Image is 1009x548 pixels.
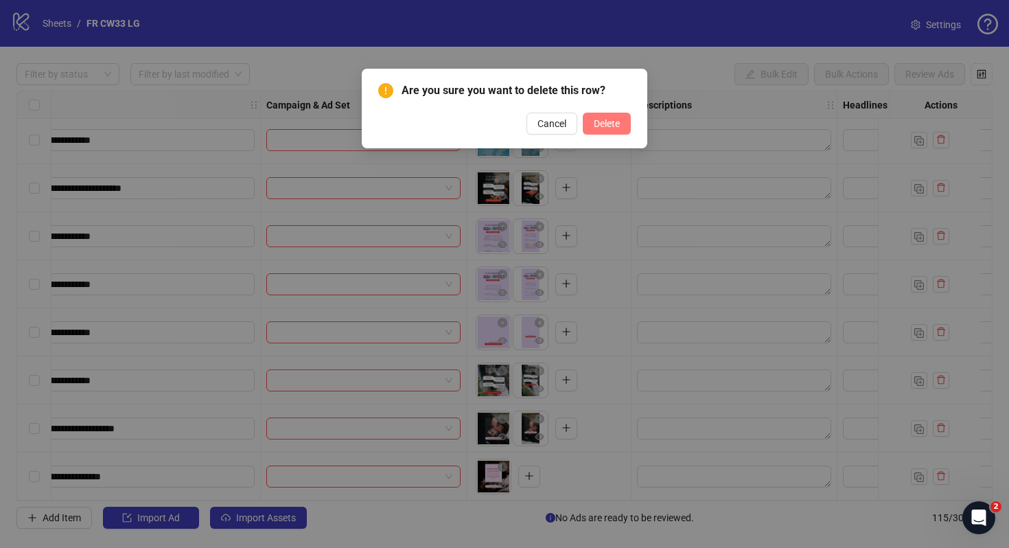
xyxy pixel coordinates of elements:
span: Are you sure you want to delete this row? [402,82,631,99]
span: 2 [990,501,1001,512]
iframe: Intercom live chat [962,501,995,534]
span: exclamation-circle [378,83,393,98]
button: Delete [583,113,631,135]
span: Delete [594,118,620,129]
span: Cancel [537,118,566,129]
button: Cancel [526,113,577,135]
